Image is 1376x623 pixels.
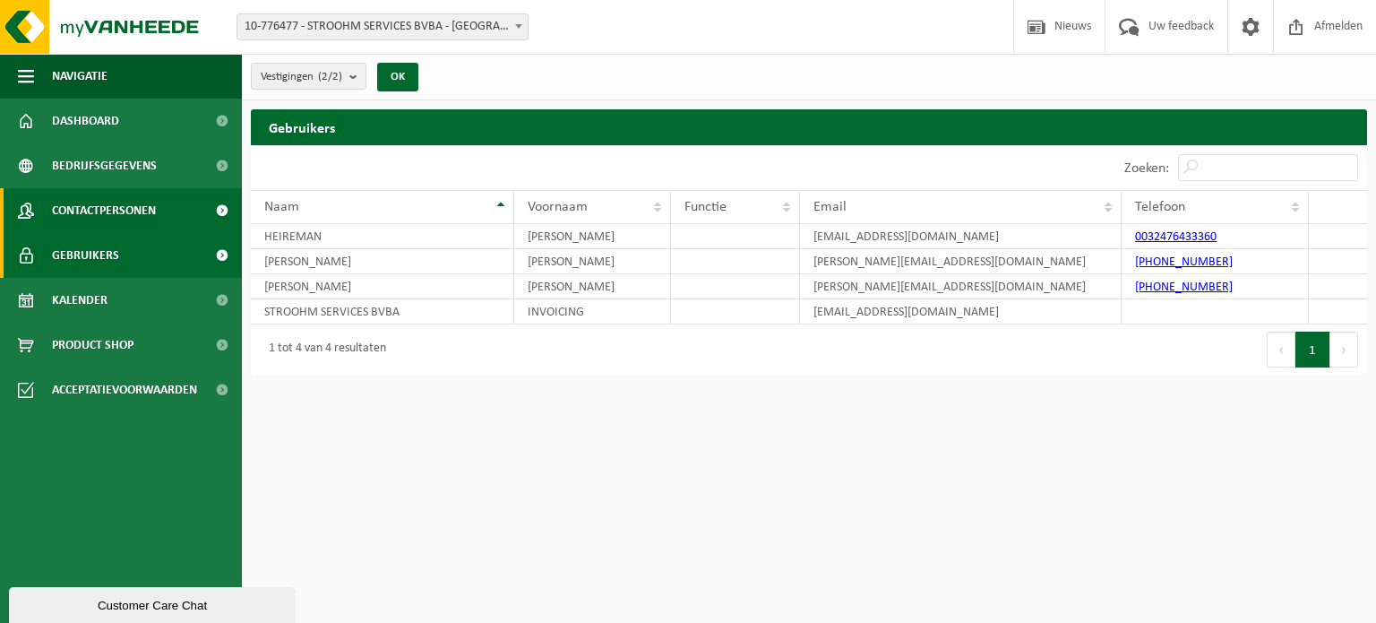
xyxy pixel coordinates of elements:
[52,233,119,278] span: Gebruikers
[264,200,299,214] span: Naam
[800,249,1122,274] td: [PERSON_NAME][EMAIL_ADDRESS][DOMAIN_NAME]
[1135,255,1233,269] a: [PHONE_NUMBER]
[1124,161,1169,176] label: Zoeken:
[813,200,847,214] span: Email
[1330,332,1358,368] button: Next
[251,224,514,249] td: HEIREMAN
[1267,332,1295,368] button: Previous
[251,63,366,90] button: Vestigingen(2/2)
[52,143,157,188] span: Bedrijfsgegevens
[52,99,119,143] span: Dashboard
[1135,281,1233,294] a: [PHONE_NUMBER]
[377,63,418,91] button: OK
[52,188,156,233] span: Contactpersonen
[260,333,386,366] div: 1 tot 4 van 4 resultaten
[9,584,299,623] iframe: chat widget
[684,200,727,214] span: Functie
[514,299,672,324] td: INVOICING
[251,299,514,324] td: STROOHM SERVICES BVBA
[236,13,529,40] span: 10-776477 - STROOHM SERVICES BVBA - SCHELLE
[251,109,1367,144] h2: Gebruikers
[52,368,197,412] span: Acceptatievoorwaarden
[1135,200,1185,214] span: Telefoon
[52,54,107,99] span: Navigatie
[318,71,342,82] count: (2/2)
[52,323,133,368] span: Product Shop
[1295,332,1330,368] button: 1
[237,14,528,39] span: 10-776477 - STROOHM SERVICES BVBA - SCHELLE
[1135,230,1217,244] a: 0032476433360
[800,299,1122,324] td: [EMAIL_ADDRESS][DOMAIN_NAME]
[514,249,672,274] td: [PERSON_NAME]
[800,274,1122,299] td: [PERSON_NAME][EMAIL_ADDRESS][DOMAIN_NAME]
[800,224,1122,249] td: [EMAIL_ADDRESS][DOMAIN_NAME]
[251,249,514,274] td: [PERSON_NAME]
[514,224,672,249] td: [PERSON_NAME]
[261,64,342,91] span: Vestigingen
[528,200,588,214] span: Voornaam
[251,274,514,299] td: [PERSON_NAME]
[52,278,107,323] span: Kalender
[514,274,672,299] td: [PERSON_NAME]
